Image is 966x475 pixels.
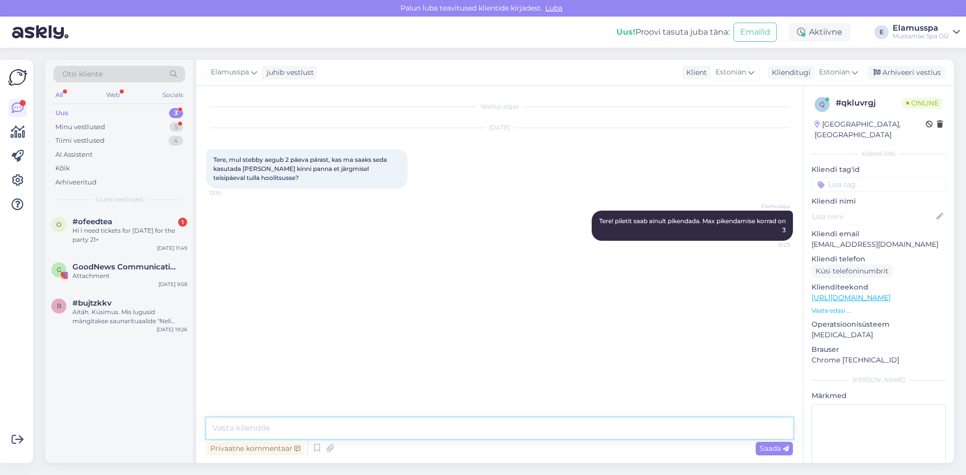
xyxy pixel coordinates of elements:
span: #ofeedtea [72,217,112,226]
div: [DATE] 19:26 [156,326,187,333]
div: Aitäh. Küsimus. Mis lugusid mängitakse saunarituaalide "Neli aastaaega" ja "Vihtade vägi" ajal? [72,308,187,326]
div: Elamusspa [893,24,949,32]
span: Estonian [819,67,850,78]
div: 5 [170,122,183,132]
div: [GEOGRAPHIC_DATA], [GEOGRAPHIC_DATA] [815,119,926,140]
p: Operatsioonisüsteem [812,319,946,330]
p: Kliendi telefon [812,254,946,264]
div: 4 [169,136,183,146]
span: Luba [542,4,566,13]
div: Aktiivne [789,23,850,41]
div: Mustamäe Spa OÜ [893,32,949,40]
span: G [57,266,61,273]
p: Kliendi nimi [812,196,946,207]
div: Tiimi vestlused [55,136,105,146]
p: Märkmed [812,391,946,401]
div: [PERSON_NAME] [812,375,946,385]
span: Elamusspa [211,67,249,78]
div: Küsi telefoninumbrit [812,264,893,278]
div: All [53,88,65,102]
div: Hi I need tickets for [DATE] for the party 21+ [72,226,187,244]
div: Kliendi info [812,149,946,158]
span: Online [902,98,943,109]
p: Brauser [812,344,946,355]
span: Tere! piletit saab ainult pikendada. Max pikendamise korrad on 3 [599,217,787,234]
div: Klient [682,67,707,78]
span: 12:10 [209,189,247,197]
div: Arhiveeri vestlus [867,66,945,79]
p: Vaata edasi ... [812,306,946,315]
p: Kliendi tag'id [812,164,946,175]
p: Chrome [TECHNICAL_ID] [812,355,946,365]
div: [DATE] 9:58 [158,280,187,288]
p: Klienditeekond [812,282,946,293]
div: Klienditugi [768,67,811,78]
a: [URL][DOMAIN_NAME] [812,293,891,302]
input: Lisa tag [812,177,946,192]
div: Minu vestlused [55,122,105,132]
a: ElamusspaMustamäe Spa OÜ [893,24,960,40]
p: Kliendi email [812,229,946,239]
div: # qkluvrgj [836,97,902,109]
img: Askly Logo [8,68,27,87]
span: Otsi kliente [62,69,103,79]
span: Elamusspa [752,203,790,210]
p: [EMAIL_ADDRESS][DOMAIN_NAME] [812,239,946,250]
div: AI Assistent [55,150,93,160]
div: 1 [178,218,187,227]
span: q [820,101,825,108]
div: [DATE] 11:49 [157,244,187,252]
div: Attachment [72,271,187,280]
div: Proovi tasuta juba täna: [616,26,730,38]
div: Kõik [55,163,70,173]
div: Privaatne kommentaar [206,442,304,455]
b: Uus! [616,27,635,37]
span: Tere, mul stebby aegub 2 päeva pärast, kas ma saaks seda kasutada [PERSON_NAME] kinni panna et jä... [213,156,388,181]
span: #bujtzkkv [72,299,112,308]
span: GoodNews Communication [72,262,177,271]
div: 3 [169,108,183,118]
span: Estonian [715,67,746,78]
div: Web [104,88,122,102]
div: Uus [55,108,68,118]
span: o [56,221,61,228]
div: Arhiveeritud [55,177,97,187]
span: Uued vestlused [96,195,143,204]
div: Socials [160,88,185,102]
span: 12:23 [752,241,790,249]
div: Vestlus algas [206,102,793,111]
div: E [874,25,889,39]
p: [MEDICAL_DATA] [812,330,946,340]
div: juhib vestlust [263,67,314,78]
button: Emailid [734,23,777,42]
input: Lisa nimi [812,211,934,222]
span: b [57,302,61,310]
span: Saada [760,444,789,453]
div: [DATE] [206,123,793,132]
